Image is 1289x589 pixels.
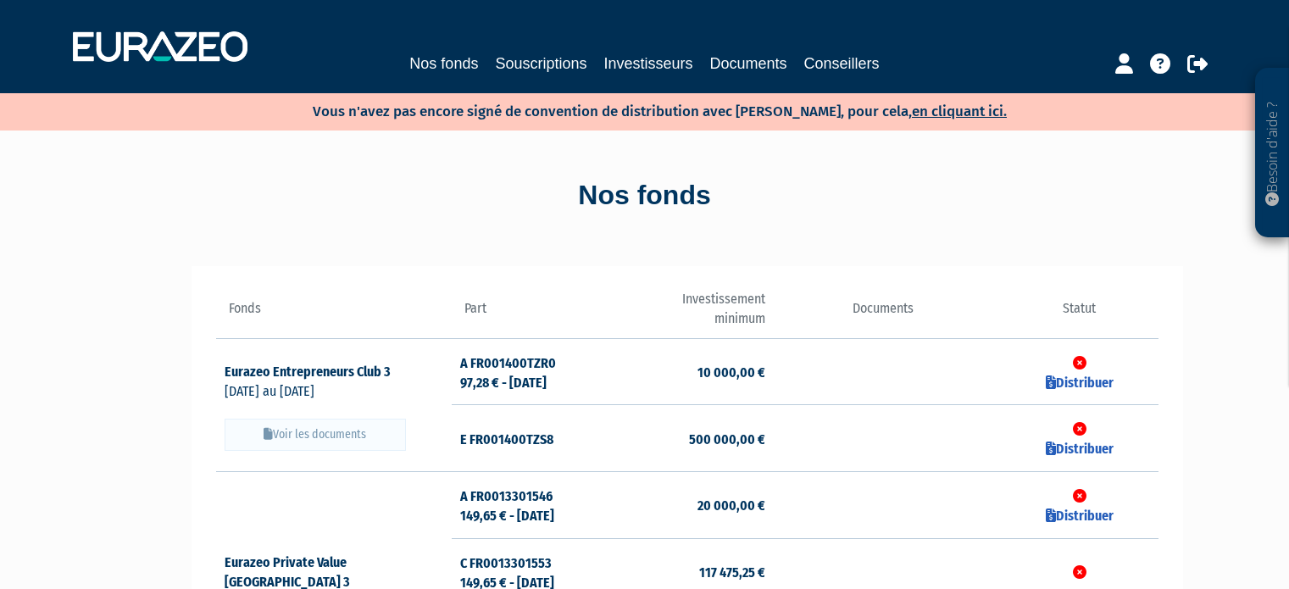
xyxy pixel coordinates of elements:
[162,176,1128,215] div: Nos fonds
[765,290,1001,338] th: Documents
[452,338,608,405] td: A FR001400TZR0 97,28 € - [DATE]
[608,338,765,405] td: 10 000,00 €
[216,290,452,338] th: Fonds
[608,472,765,539] td: 20 000,00 €
[603,52,692,75] a: Investisseurs
[1001,290,1158,338] th: Statut
[452,405,608,472] td: E FR001400TZS8
[912,103,1007,120] a: en cliquant ici.
[1046,375,1114,391] a: Distribuer
[1046,441,1114,457] a: Distribuer
[608,290,765,338] th: Investissement minimum
[225,419,406,451] button: Voir les documents
[1046,508,1114,524] a: Distribuer
[495,52,586,75] a: Souscriptions
[1263,77,1282,230] p: Besoin d'aide ?
[225,364,406,380] a: Eurazeo Entrepreneurs Club 3
[73,31,247,62] img: 1732889491-logotype_eurazeo_blanc_rvb.png
[804,52,880,75] a: Conseillers
[710,52,787,75] a: Documents
[608,405,765,472] td: 500 000,00 €
[264,97,1007,122] p: Vous n'avez pas encore signé de convention de distribution avec [PERSON_NAME], pour cela,
[225,383,314,399] span: [DATE] au [DATE]
[452,472,608,539] td: A FR0013301546 149,65 € - [DATE]
[409,52,478,75] a: Nos fonds
[452,290,608,338] th: Part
